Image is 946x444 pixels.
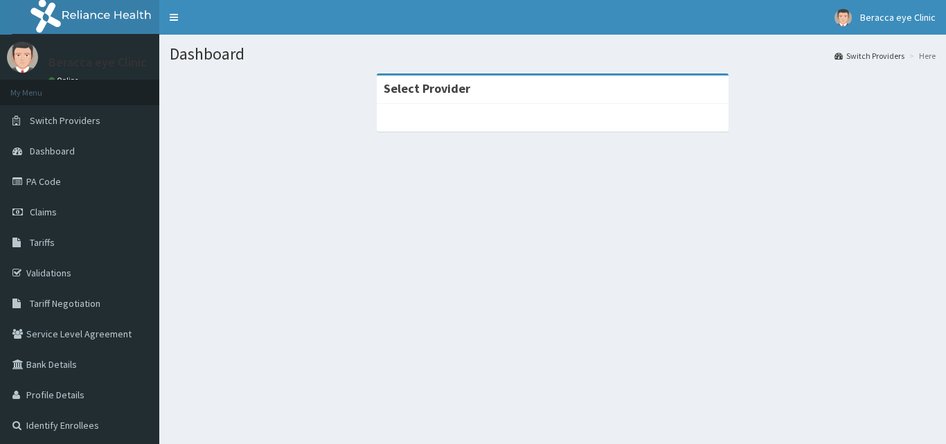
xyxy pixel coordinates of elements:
p: Beracca eye Clinic [48,56,147,69]
span: Tariffs [30,236,55,249]
a: Switch Providers [835,50,904,62]
a: Online [48,76,82,85]
h1: Dashboard [170,45,936,63]
span: Dashboard [30,145,75,157]
img: User Image [7,42,38,73]
span: Tariff Negotiation [30,297,100,310]
span: Switch Providers [30,114,100,127]
li: Here [906,50,936,62]
span: Beracca eye Clinic [860,11,936,24]
strong: Select Provider [384,80,470,96]
img: User Image [835,9,852,26]
span: Claims [30,206,57,218]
